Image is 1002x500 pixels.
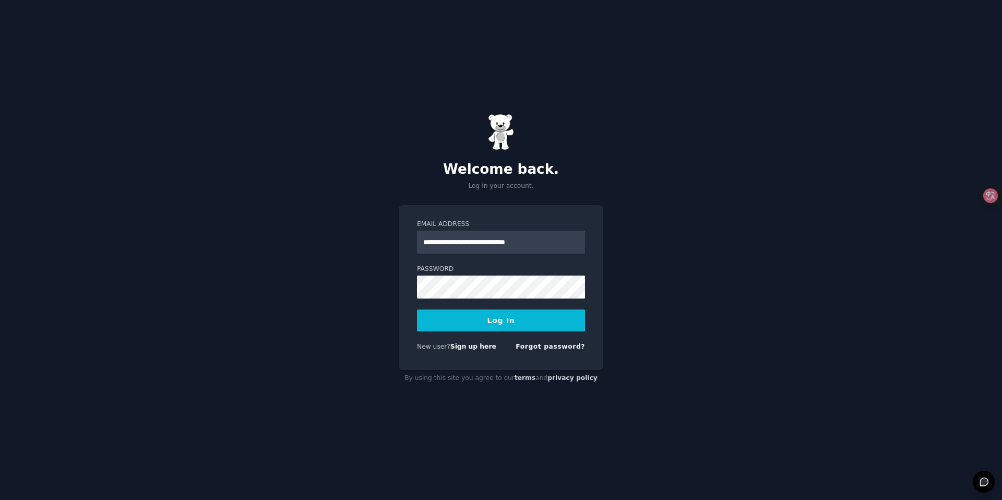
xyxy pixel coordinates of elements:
[417,309,585,331] button: Log In
[450,343,496,350] a: Sign up here
[417,265,585,274] label: Password
[547,374,598,382] a: privacy policy
[399,182,603,191] p: Log in your account.
[399,161,603,178] h2: Welcome back.
[515,374,535,382] a: terms
[516,343,585,350] a: Forgot password?
[399,370,603,387] div: By using this site you agree to our and
[417,343,450,350] span: New user?
[488,114,514,150] img: Gummy Bear
[417,220,585,229] label: Email Address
